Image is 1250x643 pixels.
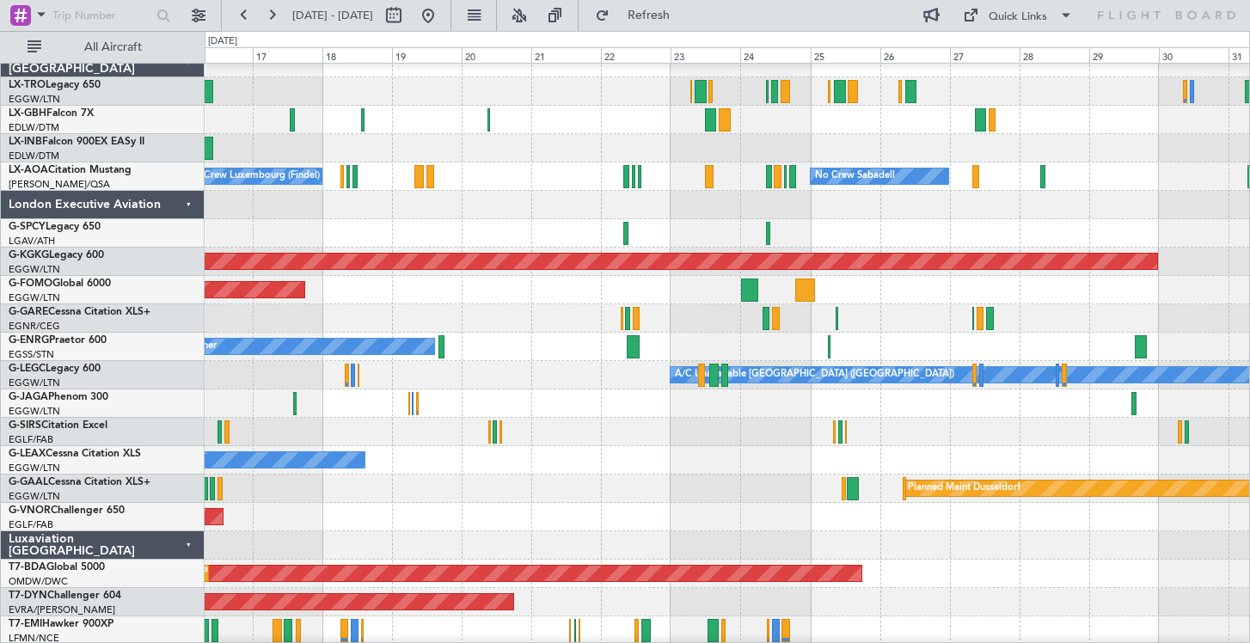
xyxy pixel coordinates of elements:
[9,377,60,389] a: EGGW/LTN
[9,619,113,629] a: T7-EMIHawker 900XP
[9,405,60,418] a: EGGW/LTN
[9,178,110,191] a: [PERSON_NAME]/QSA
[9,562,105,573] a: T7-BDAGlobal 5000
[208,34,237,49] div: [DATE]
[292,8,373,23] span: [DATE] - [DATE]
[9,505,125,516] a: G-VNORChallenger 650
[9,108,46,119] span: LX-GBH
[9,80,46,90] span: LX-TRO
[671,47,740,63] div: 23
[880,47,950,63] div: 26
[9,165,48,175] span: LX-AOA
[587,2,690,29] button: Refresh
[954,2,1081,29] button: Quick Links
[253,47,322,63] div: 17
[9,307,150,317] a: G-GARECessna Citation XLS+
[322,47,392,63] div: 18
[815,163,895,189] div: No Crew Sabadell
[950,47,1020,63] div: 27
[9,392,48,402] span: G-JAGA
[601,47,671,63] div: 22
[9,420,41,431] span: G-SIRS
[9,279,111,289] a: G-FOMOGlobal 6000
[9,263,60,276] a: EGGW/LTN
[9,364,101,374] a: G-LEGCLegacy 600
[9,505,51,516] span: G-VNOR
[675,362,954,388] div: A/C Unavailable [GEOGRAPHIC_DATA] ([GEOGRAPHIC_DATA])
[1159,47,1229,63] div: 30
[9,137,144,147] a: LX-INBFalcon 900EX EASy II
[45,41,181,53] span: All Aircraft
[9,591,121,601] a: T7-DYNChallenger 604
[9,93,60,106] a: EGGW/LTN
[9,335,49,346] span: G-ENRG
[9,591,47,601] span: T7-DYN
[462,47,531,63] div: 20
[9,108,94,119] a: LX-GBHFalcon 7X
[811,47,880,63] div: 25
[9,392,108,402] a: G-JAGAPhenom 300
[908,475,1020,501] div: Planned Maint Dusseldorf
[9,462,60,475] a: EGGW/LTN
[9,603,115,616] a: EVRA/[PERSON_NAME]
[392,47,462,63] div: 19
[9,307,48,317] span: G-GARE
[9,335,107,346] a: G-ENRGPraetor 600
[9,235,55,248] a: LGAV/ATH
[9,137,42,147] span: LX-INB
[52,3,151,28] input: Trip Number
[9,291,60,304] a: EGGW/LTN
[531,47,601,63] div: 21
[9,364,46,374] span: G-LEGC
[9,279,52,289] span: G-FOMO
[9,619,42,629] span: T7-EMI
[9,150,59,162] a: EDLW/DTM
[187,163,320,189] div: No Crew Luxembourg (Findel)
[9,80,101,90] a: LX-TROLegacy 650
[9,562,46,573] span: T7-BDA
[9,250,104,260] a: G-KGKGLegacy 600
[183,47,253,63] div: 16
[9,348,54,361] a: EGSS/STN
[1020,47,1089,63] div: 28
[9,490,60,503] a: EGGW/LTN
[9,250,49,260] span: G-KGKG
[1089,47,1159,63] div: 29
[9,449,46,459] span: G-LEAX
[9,477,48,487] span: G-GAAL
[9,433,53,446] a: EGLF/FAB
[740,47,810,63] div: 24
[9,121,59,134] a: EDLW/DTM
[9,222,46,232] span: G-SPCY
[9,518,53,531] a: EGLF/FAB
[9,449,141,459] a: G-LEAXCessna Citation XLS
[613,9,685,21] span: Refresh
[9,165,132,175] a: LX-AOACitation Mustang
[19,34,187,61] button: All Aircraft
[989,9,1047,26] div: Quick Links
[9,320,60,333] a: EGNR/CEG
[9,420,107,431] a: G-SIRSCitation Excel
[9,575,68,588] a: OMDW/DWC
[9,477,150,487] a: G-GAALCessna Citation XLS+
[9,222,101,232] a: G-SPCYLegacy 650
